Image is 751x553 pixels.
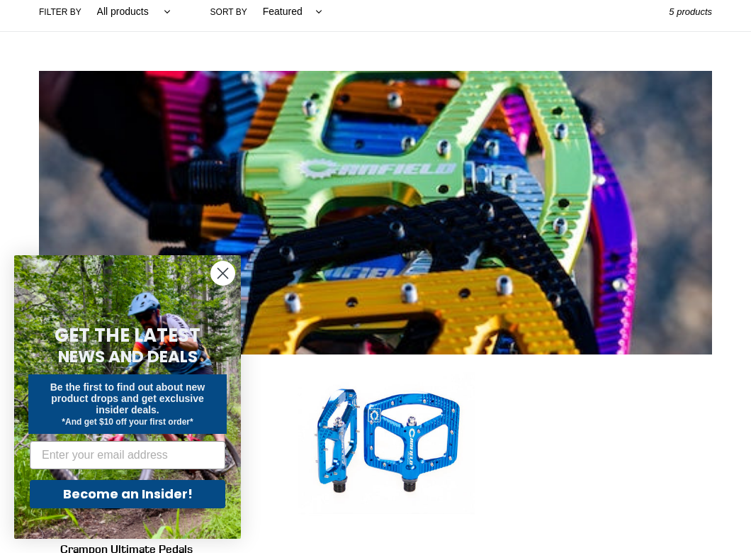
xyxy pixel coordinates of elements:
[62,417,193,427] span: *And get $10 off your first order*
[210,261,235,286] button: Close dialog
[39,71,712,354] img: Content block image
[39,6,81,18] label: Filter by
[50,381,205,415] span: Be the first to find out about new product drops and get exclusive insider deals.
[30,441,225,469] input: Enter your email address
[55,323,201,348] span: GET THE LATEST
[669,6,712,17] span: 5 products
[58,345,198,368] span: NEWS AND DEALS
[30,480,225,508] button: Become an Insider!
[210,6,247,18] label: Sort by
